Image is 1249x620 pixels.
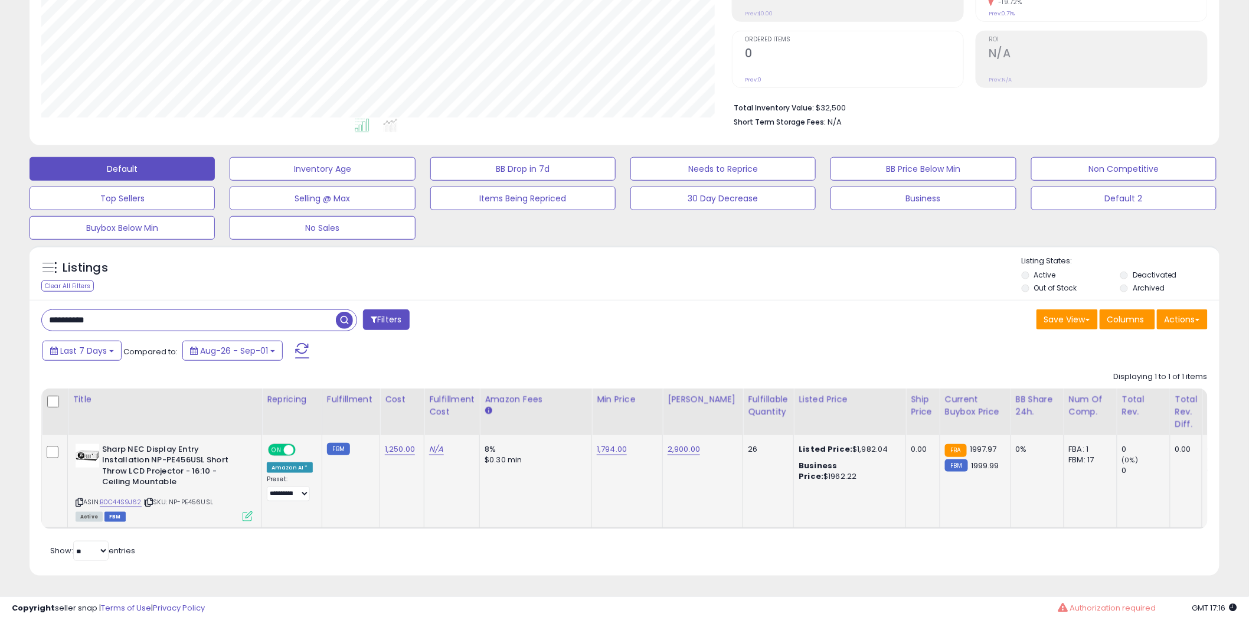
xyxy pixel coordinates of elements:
div: 26 [748,444,784,455]
small: Prev: N/A [989,76,1012,83]
span: | SKU: NP-PE456USL [143,497,213,507]
span: Columns [1107,314,1145,325]
span: OFF [294,445,313,455]
small: Prev: 0.71% [989,10,1015,17]
label: Deactivated [1133,270,1177,280]
strong: Copyright [12,602,55,614]
a: 2,900.00 [668,443,700,455]
div: Amazon Fees [485,393,587,406]
label: Out of Stock [1034,283,1077,293]
button: Aug-26 - Sep-01 [182,341,283,361]
div: Repricing [267,393,317,406]
span: N/A [828,116,842,128]
small: Amazon Fees. [485,406,492,416]
div: Fulfillable Quantity [748,393,789,418]
p: Listing States: [1022,256,1219,267]
div: Num of Comp. [1069,393,1112,418]
button: No Sales [230,216,415,240]
a: 1,794.00 [597,443,627,455]
small: FBA [945,444,967,457]
button: Last 7 Days [42,341,122,361]
div: Title [73,393,257,406]
label: Active [1034,270,1056,280]
div: Amazon AI * [267,462,313,473]
div: seller snap | | [12,603,205,614]
span: Compared to: [123,346,178,357]
b: Total Inventory Value: [734,103,814,113]
div: Preset: [267,475,313,502]
span: ON [269,445,284,455]
b: Sharp NEC Display Entry Installation NP-PE456USL Short Throw LCD Projector - 16:10 - Ceiling Moun... [102,444,246,491]
a: N/A [429,443,443,455]
a: 1,250.00 [385,443,415,455]
div: Listed Price [799,393,901,406]
b: Business Price: [799,460,837,482]
div: Fulfillment [327,393,375,406]
div: 0.00 [911,444,930,455]
div: FBM: 17 [1069,455,1108,465]
div: Current Buybox Price [945,393,1006,418]
h2: 0 [745,47,963,63]
small: FBM [945,459,968,472]
a: Privacy Policy [153,602,205,614]
li: $32,500 [734,100,1199,114]
div: $0.30 min [485,455,583,465]
div: [PERSON_NAME] [668,393,738,406]
b: Listed Price: [799,443,852,455]
span: Show: entries [50,545,135,556]
button: 30 Day Decrease [630,187,816,210]
img: 31rzFDBmj3L._SL40_.jpg [76,444,99,468]
span: 1997.97 [970,443,997,455]
button: Top Sellers [30,187,215,210]
span: Last 7 Days [60,345,107,357]
button: Columns [1100,309,1155,329]
button: Buybox Below Min [30,216,215,240]
small: (0%) [1207,455,1224,465]
span: ROI [989,37,1207,43]
div: Clear All Filters [41,280,94,292]
button: BB Price Below Min [831,157,1016,181]
span: All listings currently available for purchase on Amazon [76,512,103,522]
div: Min Price [597,393,658,406]
button: Filters [363,309,409,330]
div: 0% [1016,444,1055,455]
div: Ship Price [911,393,934,418]
div: 8% [485,444,583,455]
button: Default 2 [1031,187,1217,210]
label: Archived [1133,283,1165,293]
button: Items Being Repriced [430,187,616,210]
div: FBA: 1 [1069,444,1108,455]
span: FBM [104,512,126,522]
a: B0C44S9J62 [100,497,142,507]
small: Prev: $0.00 [745,10,773,17]
span: Ordered Items [745,37,963,43]
button: Non Competitive [1031,157,1217,181]
div: 0.00 [1175,444,1194,455]
h2: N/A [989,47,1207,63]
button: Actions [1157,309,1208,329]
div: 0 [1122,465,1170,476]
div: Total Rev. [1122,393,1165,418]
button: Save View [1037,309,1098,329]
div: Displaying 1 to 1 of 1 items [1114,371,1208,383]
small: FBM [327,443,350,455]
span: 1999.99 [971,460,999,471]
button: Selling @ Max [230,187,415,210]
div: Total Rev. Diff. [1175,393,1198,430]
div: $1,982.04 [799,444,897,455]
div: Cost [385,393,419,406]
div: $1962.22 [799,461,897,482]
button: Business [831,187,1016,210]
a: Terms of Use [101,602,151,614]
div: BB Share 24h. [1016,393,1059,418]
div: Fulfillment Cost [429,393,475,418]
div: 0 [1122,444,1170,455]
b: Short Term Storage Fees: [734,117,826,127]
span: Aug-26 - Sep-01 [200,345,268,357]
button: BB Drop in 7d [430,157,616,181]
button: Default [30,157,215,181]
small: (0%) [1122,455,1139,465]
button: Inventory Age [230,157,415,181]
small: Prev: 0 [745,76,761,83]
h5: Listings [63,260,108,276]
